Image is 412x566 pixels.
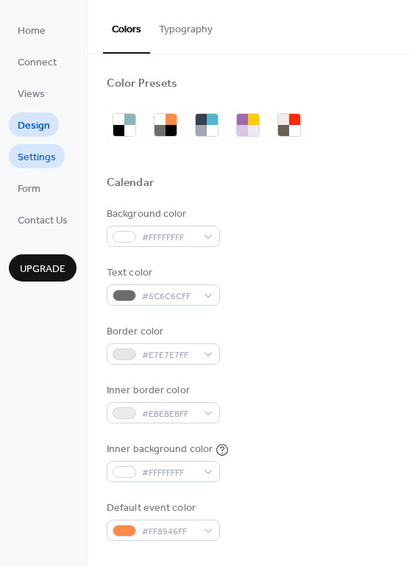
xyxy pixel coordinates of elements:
[107,501,217,516] div: Default event color
[9,49,65,74] a: Connect
[18,213,68,229] span: Contact Us
[9,176,49,200] a: Form
[9,254,77,282] button: Upgrade
[18,55,57,71] span: Connect
[142,230,196,246] span: #FFFFFFFF
[9,18,54,42] a: Home
[107,324,217,340] div: Border color
[9,207,77,232] a: Contact Us
[107,442,213,457] div: Inner background color
[9,112,59,137] a: Design
[142,465,196,481] span: #FFFFFFFF
[142,348,196,363] span: #E7E7E7FF
[107,265,217,281] div: Text color
[107,207,217,222] div: Background color
[9,144,65,168] a: Settings
[18,24,46,39] span: Home
[107,176,154,191] div: Calendar
[18,118,50,134] span: Design
[18,87,45,102] span: Views
[18,182,40,197] span: Form
[18,150,56,165] span: Settings
[142,524,196,540] span: #FF8946FF
[20,262,65,277] span: Upgrade
[9,81,54,105] a: Views
[107,383,217,398] div: Inner border color
[107,76,177,92] div: Color Presets
[142,406,196,422] span: #EBEBEBFF
[142,289,196,304] span: #6C6C6CFF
